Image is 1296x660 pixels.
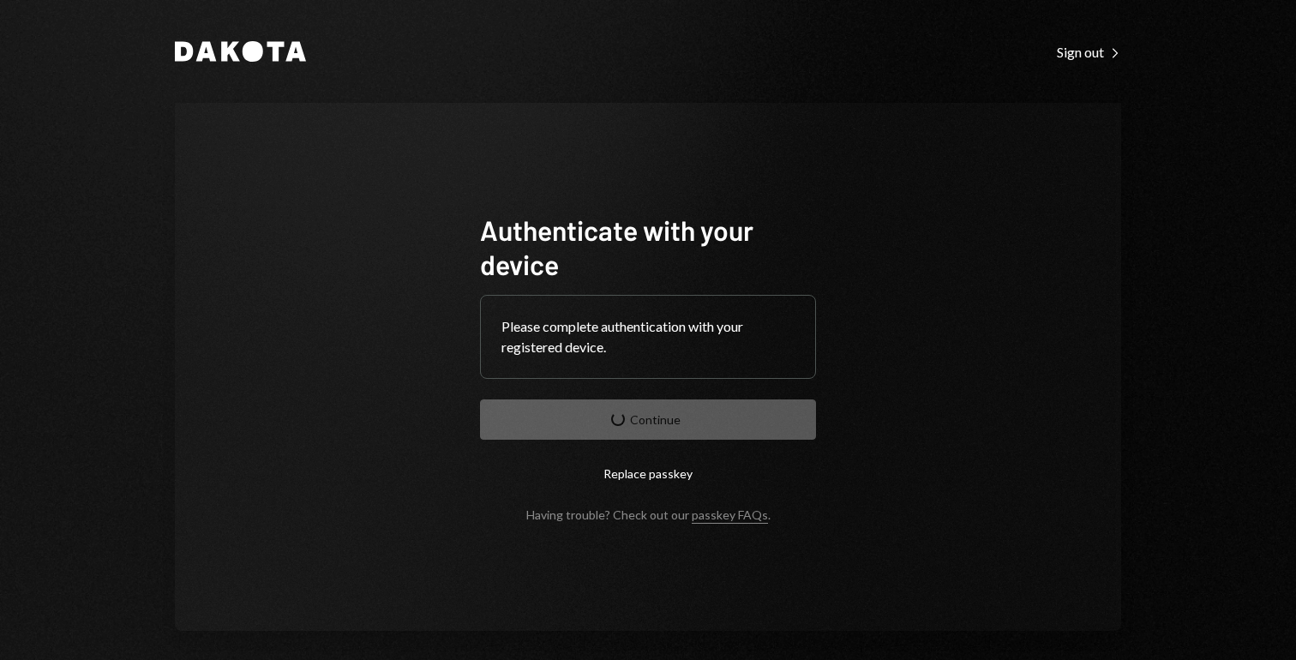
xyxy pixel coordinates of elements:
[501,316,795,357] div: Please complete authentication with your registered device.
[692,507,768,524] a: passkey FAQs
[480,213,816,281] h1: Authenticate with your device
[1057,44,1121,61] div: Sign out
[480,453,816,494] button: Replace passkey
[526,507,771,522] div: Having trouble? Check out our .
[1057,42,1121,61] a: Sign out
